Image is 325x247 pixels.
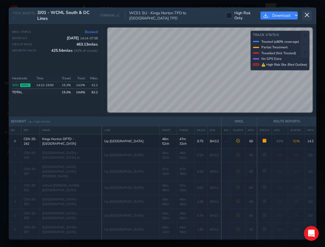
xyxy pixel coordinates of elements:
span: [GEOGRAPHIC_DATA] - [GEOGRAPHIC_DATA] [42,225,100,234]
span: 463.13 miles [76,42,98,47]
td: 47m 38ch [177,162,195,181]
td: 0.78 [195,209,207,223]
td: 60 [246,134,257,148]
td: Up [GEOGRAPHIC_DATA] [102,134,160,148]
td: 45m 40ch [160,195,177,209]
span: — [224,185,228,190]
span: 0% [278,199,282,204]
td: 46m 46ch [160,181,177,195]
th: WATER [288,126,305,134]
td: Up [GEOGRAPHIC_DATA] [102,209,160,223]
th: NAME [40,126,102,134]
td: BAG1 [208,209,222,223]
th: Treat [73,75,87,82]
td: BAG1 [208,162,222,181]
span: [GEOGRAPHIC_DATA] - [GEOGRAPHIC_DATA] Jn [42,151,100,160]
th: WATER [231,126,246,134]
td: BAG1 [208,223,222,236]
td: 46m 33ch [160,148,177,162]
td: 1.55 [195,223,207,236]
th: ROUTE REPORTS [257,117,316,126]
span: 0% [294,169,299,174]
span: 14:14 - 07:38 [80,36,98,41]
span: Partial Treatment [261,45,288,50]
td: Up [GEOGRAPHIC_DATA] [102,181,160,195]
td: 1.08 [195,195,207,209]
span: 0% [278,153,282,157]
td: 60 [246,148,257,162]
span: 63 % [277,139,283,143]
td: 0.75 [195,134,207,148]
td: Up [GEOGRAPHIC_DATA] [102,223,160,236]
span: — [224,213,228,218]
span: 0% [278,169,282,174]
span: 0% [294,213,299,218]
td: BAG2 [208,148,222,162]
td: 60 [246,195,257,209]
th: STATUS [257,126,272,134]
td: 46m 46ch [177,195,195,209]
span: — [224,139,228,143]
span: — [224,169,228,174]
td: 0.24 [195,148,207,162]
td: 14.6% [73,82,87,89]
td: 47m 32ch [177,134,195,148]
td: Up [GEOGRAPHIC_DATA] [102,195,160,209]
td: 0.0 [305,195,316,209]
th: ELR [208,126,222,134]
iframe: Intercom live chat [304,226,319,241]
td: 47m 16ch [177,181,195,195]
span: ⚠ High Risk Site (Red Outline) [261,62,307,67]
span: Kings Norton OPTD - [GEOGRAPHIC_DATA] [42,137,100,146]
span: [GEOGRAPHIC_DATA] - [GEOGRAPHIC_DATA] [42,197,100,206]
td: 14.2 [305,134,316,148]
td: 0.0 [305,162,316,181]
td: 43m 14ch [160,223,177,236]
th: SEGMENT [9,117,221,126]
span: 425.54 miles [51,48,98,53]
td: Up [GEOGRAPHIC_DATA] [102,148,160,162]
span: [DATE] [67,36,98,41]
td: 0.0 [305,148,316,162]
td: 0.0 [305,181,316,195]
span: 51 % [293,139,300,143]
td: 60 [246,223,257,236]
span: [GEOGRAPHIC_DATA] - [GEOGRAPHIC_DATA] [42,211,100,220]
td: BAG1 [208,195,222,209]
span: 0% [278,185,282,190]
th: START [160,126,177,134]
td: 60 [246,181,257,195]
td: 62.2 [87,82,98,89]
span: No GPS Data [261,56,282,61]
th: AM [221,126,230,134]
th: NROL [221,117,257,126]
span: ( 92 % of circuit) [74,48,98,53]
th: MPH [246,126,257,134]
span: 0% [294,153,299,157]
td: Up [GEOGRAPHIC_DATA] [102,162,160,181]
span: — [224,199,228,204]
td: 62.2 [87,89,98,95]
td: 14.6 % [73,89,87,95]
span: Travelled (Not Treated) [261,51,296,55]
th: MILES [195,126,207,134]
td: 46m 52ch [160,134,177,148]
td: 60 [246,209,257,223]
span: — [224,153,228,157]
td: 0.28 [195,162,207,181]
th: MPH [305,126,316,134]
span: 0% [294,185,299,190]
td: 0.62 [195,181,207,195]
td: 46m 52ch [177,148,195,162]
td: 0.0 [305,223,316,236]
td: 44m 58ch [160,209,177,223]
th: FINISH [177,126,195,134]
th: LINE [102,126,160,134]
td: 45m 40ch [177,209,195,223]
th: GPS [272,126,288,134]
span: 0% [278,213,282,218]
span: Lifford [PERSON_NAME] - [GEOGRAPHIC_DATA] [42,183,100,192]
span: 0% [294,199,299,204]
td: 60 [246,162,257,181]
canvas: Map [107,28,313,112]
